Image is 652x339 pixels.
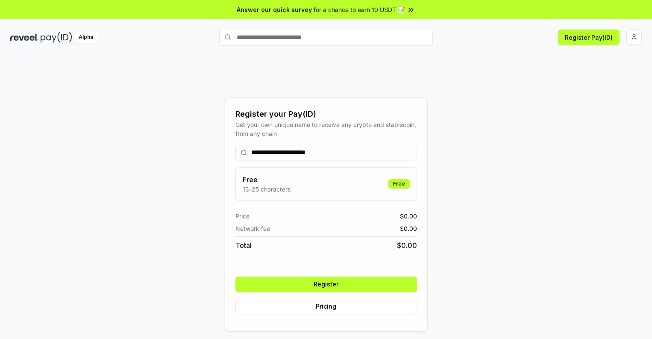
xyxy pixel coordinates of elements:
[41,32,72,43] img: pay_id
[400,212,417,221] span: $ 0.00
[388,179,410,189] div: Free
[235,299,417,314] button: Pricing
[243,185,291,194] p: 13-25 characters
[243,174,291,185] h3: Free
[558,29,620,45] button: Register Pay(ID)
[314,5,405,14] span: for a chance to earn 10 USDT 📝
[397,240,417,251] span: $ 0.00
[235,224,270,233] span: Network fee
[235,240,252,251] span: Total
[10,32,39,43] img: reveel_dark
[235,108,417,120] div: Register your Pay(ID)
[235,212,250,221] span: Price
[237,5,312,14] span: Answer our quick survey
[235,120,417,138] div: Get your own unique name to receive any crypto and stablecoin, from any chain
[235,277,417,292] button: Register
[400,224,417,233] span: $ 0.00
[74,32,98,43] div: Alpha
